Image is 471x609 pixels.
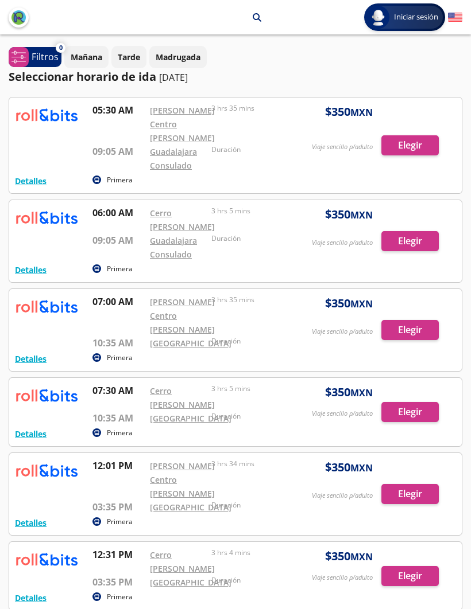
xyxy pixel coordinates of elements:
[150,235,197,260] a: Guadalajara Consulado
[129,11,148,24] p: León
[150,385,215,410] a: Cerro [PERSON_NAME]
[71,51,102,63] p: Mañana
[150,413,231,424] a: [GEOGRAPHIC_DATA]
[150,208,215,232] a: Cerro [PERSON_NAME]
[389,11,443,23] span: Iniciar sesión
[150,105,215,143] a: [PERSON_NAME] Centro [PERSON_NAME]
[150,338,231,349] a: [GEOGRAPHIC_DATA]
[59,43,63,53] span: 0
[150,460,215,499] a: [PERSON_NAME] Centro [PERSON_NAME]
[64,46,109,68] button: Mañana
[150,146,197,171] a: Guadalajara Consulado
[150,577,231,588] a: [GEOGRAPHIC_DATA]
[150,502,231,513] a: [GEOGRAPHIC_DATA]
[163,11,244,24] p: [GEOGRAPHIC_DATA]
[156,51,200,63] p: Madrugada
[107,517,133,527] p: Primera
[15,428,47,440] button: Detalles
[15,592,47,604] button: Detalles
[9,7,29,28] button: back
[9,68,156,85] p: Seleccionar horario de ida
[15,353,47,365] button: Detalles
[159,71,188,84] p: [DATE]
[149,46,207,68] button: Madrugada
[150,549,215,574] a: Cerro [PERSON_NAME]
[118,51,140,63] p: Tarde
[15,517,47,529] button: Detalles
[448,10,462,25] button: English
[107,264,133,274] p: Primera
[107,428,133,438] p: Primera
[15,175,47,187] button: Detalles
[107,175,133,185] p: Primera
[150,296,215,335] a: [PERSON_NAME] Centro [PERSON_NAME]
[107,353,133,363] p: Primera
[111,46,146,68] button: Tarde
[107,592,133,602] p: Primera
[9,47,61,67] button: 0Filtros
[15,264,47,276] button: Detalles
[32,50,59,64] p: Filtros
